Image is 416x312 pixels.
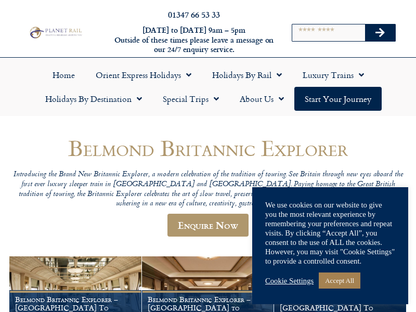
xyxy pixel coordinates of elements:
[5,63,411,111] nav: Menu
[319,272,360,289] a: Accept All
[9,170,407,209] p: Introducing the Brand New Britannic Explorer, a modern celebration of the tradition of touring. S...
[113,25,275,55] h6: [DATE] to [DATE] 9am – 5pm Outside of these times please leave a message on our 24/7 enquiry serv...
[292,63,374,87] a: Luxury Trains
[42,63,85,87] a: Home
[85,63,202,87] a: Orient Express Holidays
[265,276,314,285] a: Cookie Settings
[294,87,382,111] a: Start your Journey
[152,87,229,111] a: Special Trips
[265,200,395,266] div: We use cookies on our website to give you the most relevant experience by remembering your prefer...
[35,87,152,111] a: Holidays by Destination
[202,63,292,87] a: Holidays by Rail
[28,25,83,39] img: Planet Rail Train Holidays Logo
[168,8,220,20] a: 01347 66 53 33
[167,214,249,237] a: Enquire Now
[229,87,294,111] a: About Us
[365,24,395,41] button: Search
[9,136,407,160] h1: Belmond Britannic Explorer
